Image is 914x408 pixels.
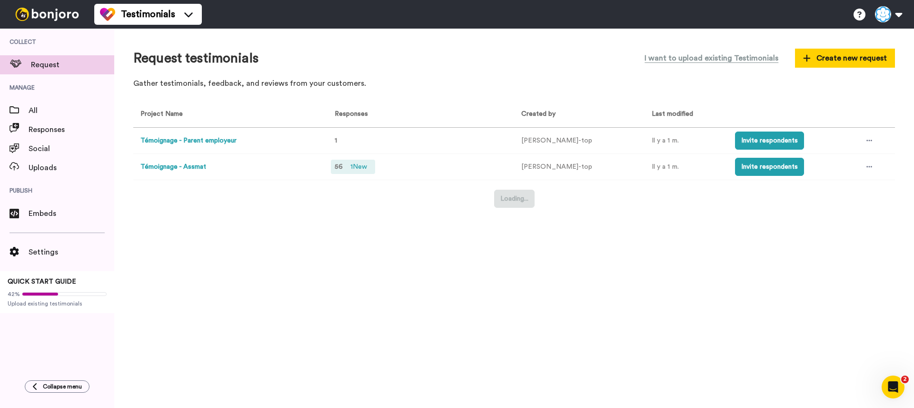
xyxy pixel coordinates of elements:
[100,7,115,22] img: tm-color.svg
[140,136,237,146] button: Témoignage - Parent employeur
[8,278,76,285] span: QUICK START GUIDE
[645,154,728,180] td: Il y a 1 m.
[133,102,324,128] th: Project Name
[901,376,909,383] span: 2
[31,59,114,71] span: Request
[121,8,175,21] span: Testimonials
[645,128,728,154] td: Il y a 1 m.
[29,208,114,219] span: Embeds
[795,49,895,68] button: Create new request
[29,105,114,116] span: All
[133,51,258,66] h1: Request testimonials
[8,290,20,298] span: 42%
[514,154,645,180] td: [PERSON_NAME]-top
[514,102,645,128] th: Created by
[43,383,82,390] span: Collapse menu
[347,162,371,172] span: 1 New
[735,132,804,150] button: Invite respondents
[29,143,114,154] span: Social
[645,102,728,128] th: Last modified
[494,190,535,208] button: Loading...
[637,48,785,69] button: I want to upload existing Testimonials
[335,163,343,170] span: 56
[29,246,114,258] span: Settings
[803,52,887,64] span: Create new request
[735,158,804,176] button: Invite respondents
[140,162,206,172] button: Témoignage - Assmat
[645,52,778,64] span: I want to upload existing Testimonials
[29,162,114,173] span: Uploads
[882,376,904,398] iframe: Intercom live chat
[133,78,895,89] p: Gather testimonials, feedback, and reviews from your customers.
[331,111,368,117] span: Responses
[11,8,83,21] img: bj-logo-header-white.svg
[514,128,645,154] td: [PERSON_NAME]-top
[8,300,107,307] span: Upload existing testimonials
[29,124,114,135] span: Responses
[335,137,337,144] span: 1
[25,380,89,393] button: Collapse menu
